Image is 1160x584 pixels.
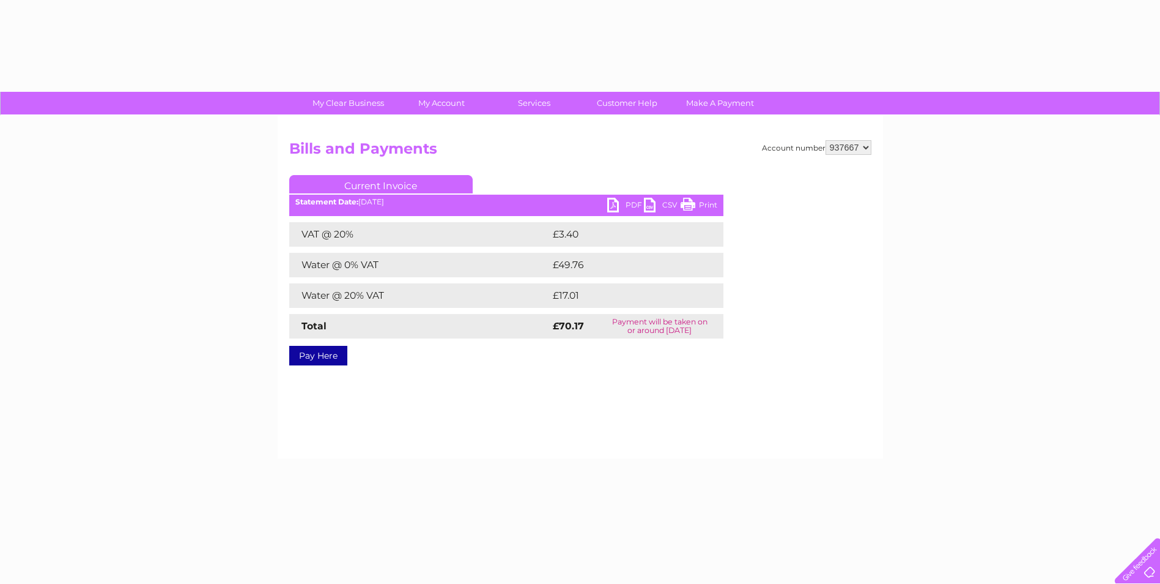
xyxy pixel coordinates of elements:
[289,140,871,163] h2: Bills and Payments
[596,314,723,339] td: Payment will be taken on or around [DATE]
[762,140,871,155] div: Account number
[681,198,717,215] a: Print
[289,346,347,365] a: Pay Here
[289,175,473,193] a: Current Invoice
[550,253,699,277] td: £49.76
[484,92,585,114] a: Services
[553,320,584,332] strong: £70.17
[550,222,695,247] td: £3.40
[644,198,681,215] a: CSV
[295,197,358,206] b: Statement Date:
[289,253,550,277] td: Water @ 0% VAT
[298,92,399,114] a: My Clear Business
[607,198,644,215] a: PDF
[301,320,327,332] strong: Total
[289,198,723,206] div: [DATE]
[670,92,770,114] a: Make A Payment
[550,283,696,308] td: £17.01
[391,92,492,114] a: My Account
[289,222,550,247] td: VAT @ 20%
[289,283,550,308] td: Water @ 20% VAT
[577,92,678,114] a: Customer Help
